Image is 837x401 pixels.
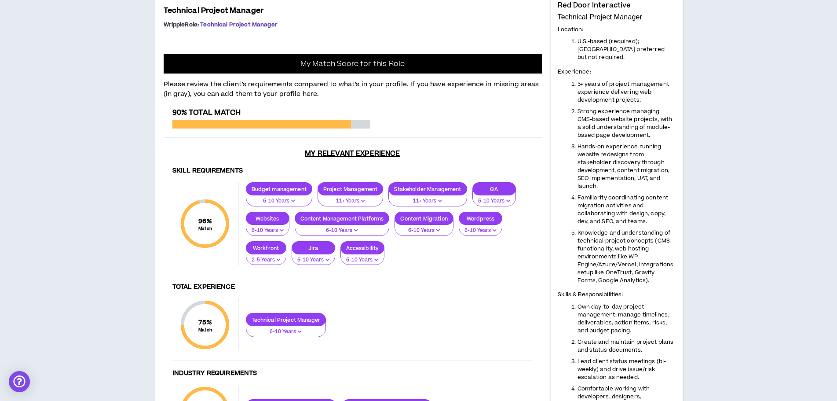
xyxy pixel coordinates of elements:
[292,245,335,251] p: Jira
[388,190,467,206] button: 11+ Years
[246,186,312,192] p: Budget management
[172,167,533,175] h4: Skill Requirements
[558,68,591,76] span: Experience:
[300,227,384,235] p: 6-10 Years
[473,186,515,192] p: QA
[558,13,676,22] p: Technical Project Manager
[389,186,466,192] p: Stakeholder Management
[198,217,212,226] span: 96 %
[558,26,584,33] span: Location:
[295,215,389,222] p: Content Management Platforms
[246,190,312,206] button: 6-10 Years
[558,291,623,298] span: Skills & Responsibilities:
[246,320,326,337] button: 6-10 Years
[478,197,510,205] p: 6-10 Years
[172,107,241,118] span: 90% Total Match
[246,316,326,323] p: Technical Project Manager
[464,227,497,235] p: 6-10 Years
[577,107,673,139] span: Strong experience managing CMS-based website projects, with a solid understanding of module-based...
[577,338,674,354] span: Create and maintain project plans and status documents.
[292,249,335,265] button: 6-10 Years
[200,21,278,29] span: Technical Project Manager
[164,21,199,29] span: Wripple Role :
[246,215,289,222] p: Websites
[459,215,502,222] p: Wordpress
[297,256,329,264] p: 6-10 Years
[164,74,542,99] p: Please review the client’s requirements compared to what’s in your profile. If you have experienc...
[577,143,669,190] span: Hands-on experience running website redesigns from stakeholder discovery through development, con...
[9,371,30,392] div: Open Intercom Messenger
[577,37,665,61] span: U.S.-based (required); [GEOGRAPHIC_DATA] preferred but not required.
[395,215,453,222] p: Content Migration
[172,369,533,378] h4: Industry Requirements
[295,219,390,236] button: 6-10 Years
[341,245,384,251] p: Accessibility
[318,186,383,192] p: Project Management
[300,59,405,68] p: My Match Score for this Role
[472,190,516,206] button: 6-10 Years
[318,190,384,206] button: 11+ Years
[246,245,286,251] p: Workfront
[340,249,385,265] button: 6-10 Years
[252,227,284,235] p: 6-10 Years
[198,226,212,232] small: Match
[577,194,669,225] span: Familiarity coordinating content migration activities and collaborating with design, copy, dev, a...
[346,256,379,264] p: 6-10 Years
[577,357,666,381] span: Lead client status meetings (bi-weekly) and drive issue/risk escalation as needed.
[246,219,289,236] button: 6-10 Years
[164,5,264,16] span: Technical Project Manager
[172,283,533,291] h4: Total Experience
[400,227,447,235] p: 6-10 Years
[577,80,669,104] span: 5+ years of project management experience delivering web development projects.
[198,318,212,327] span: 75 %
[394,197,461,205] p: 11+ Years
[459,219,502,236] button: 6-10 Years
[252,197,307,205] p: 6-10 Years
[558,1,631,9] h4: Red Door Interactive
[395,219,453,236] button: 6-10 Years
[164,149,542,158] h3: My Relevant Experience
[246,249,286,265] button: 2-5 Years
[252,256,281,264] p: 2-5 Years
[323,197,378,205] p: 11+ Years
[252,328,321,336] p: 6-10 Years
[198,327,212,333] small: Match
[577,229,674,284] span: Knowledge and understanding of technical project concepts (CMS functionality, web hosting environ...
[577,303,669,335] span: Own day-to-day project management: manage timelines, deliverables, action items, risks, and budge...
